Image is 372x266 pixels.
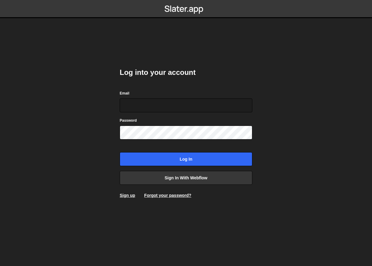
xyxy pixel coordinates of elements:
input: Log in [120,152,252,166]
a: Sign in with Webflow [120,171,252,185]
a: Forgot your password? [144,193,191,198]
h2: Log into your account [120,68,252,77]
a: Sign up [120,193,135,198]
label: Password [120,117,137,123]
label: Email [120,90,129,96]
